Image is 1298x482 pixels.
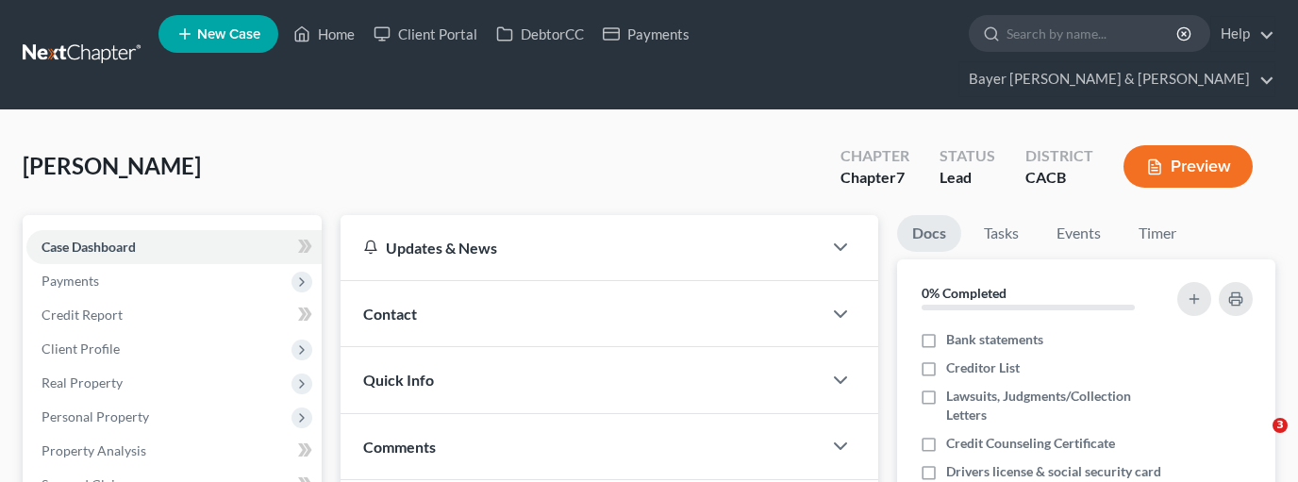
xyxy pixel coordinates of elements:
[840,145,909,167] div: Chapter
[42,307,123,323] span: Credit Report
[363,371,434,389] span: Quick Info
[42,442,146,458] span: Property Analysis
[922,285,1007,301] strong: 0% Completed
[364,17,487,51] a: Client Portal
[284,17,364,51] a: Home
[969,215,1034,252] a: Tasks
[487,17,593,51] a: DebtorCC
[1123,145,1253,188] button: Preview
[197,27,260,42] span: New Case
[363,438,436,456] span: Comments
[42,374,123,391] span: Real Property
[940,145,995,167] div: Status
[42,341,120,357] span: Client Profile
[940,167,995,189] div: Lead
[42,273,99,289] span: Payments
[946,434,1115,453] span: Credit Counseling Certificate
[23,152,201,179] span: [PERSON_NAME]
[1025,145,1093,167] div: District
[946,387,1165,424] span: Lawsuits, Judgments/Collection Letters
[363,305,417,323] span: Contact
[1211,17,1274,51] a: Help
[946,358,1020,377] span: Creditor List
[363,238,799,258] div: Updates & News
[26,230,322,264] a: Case Dashboard
[946,330,1043,349] span: Bank statements
[1234,418,1279,463] iframe: Intercom live chat
[959,62,1274,96] a: Bayer [PERSON_NAME] & [PERSON_NAME]
[946,462,1161,481] span: Drivers license & social security card
[1025,167,1093,189] div: CACB
[896,168,905,186] span: 7
[897,215,961,252] a: Docs
[26,434,322,468] a: Property Analysis
[1273,418,1288,433] span: 3
[26,298,322,332] a: Credit Report
[1041,215,1116,252] a: Events
[840,167,909,189] div: Chapter
[1007,16,1179,51] input: Search by name...
[42,239,136,255] span: Case Dashboard
[593,17,699,51] a: Payments
[1123,215,1191,252] a: Timer
[42,408,149,424] span: Personal Property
